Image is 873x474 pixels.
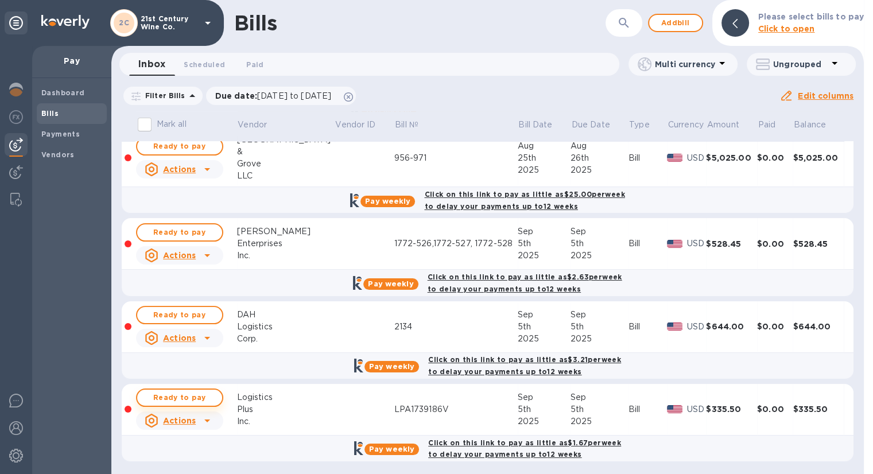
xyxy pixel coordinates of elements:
div: 956-971 [394,152,517,164]
u: Actions [163,333,196,343]
div: $0.00 [757,321,793,332]
u: Actions [163,251,196,260]
div: $0.00 [757,238,793,250]
u: Actions [163,416,196,425]
p: USD [687,321,707,333]
div: Inc. [237,250,335,262]
button: Ready to pay [136,137,223,156]
div: [PERSON_NAME] [237,226,335,238]
span: [DATE] to [DATE] [257,91,331,100]
p: Due Date [572,119,610,131]
div: Sep [518,391,571,403]
div: LLC [237,170,335,182]
b: 2C [119,18,129,27]
span: Amount [707,119,754,131]
div: 2025 [518,164,571,176]
div: $5,025.00 [793,152,844,164]
b: Pay weekly [369,362,414,371]
img: Foreign exchange [9,110,23,124]
p: 21st Century Wine Co. [141,15,198,31]
b: Click on this link to pay as little as $25.00 per week to delay your payments up to 12 weeks [424,190,624,211]
button: Addbill [648,14,703,32]
span: Add bill [658,16,693,30]
p: Currency [668,119,704,131]
img: Logo [41,15,90,29]
div: LPA1739186V [394,403,517,415]
div: $0.00 [757,403,793,415]
div: Due date:[DATE] to [DATE] [206,87,356,105]
div: Grove [237,158,335,170]
div: Enterprises [237,238,335,250]
b: Click on this link to pay as little as $1.67 per week to delay your payments up to 12 weeks [428,438,621,459]
img: USD [667,154,682,162]
button: Ready to pay [136,223,223,242]
span: Due Date [572,119,625,131]
div: Sep [571,309,628,321]
div: 2025 [571,250,628,262]
b: Click to open [758,24,815,33]
div: $528.45 [706,238,757,250]
b: Pay weekly [368,279,413,288]
div: $335.50 [793,403,844,415]
p: Bill № [395,119,418,131]
div: $5,025.00 [706,152,757,164]
div: 2025 [571,333,628,345]
p: Due date : [215,90,337,102]
img: USD [667,240,682,248]
div: $644.00 [706,321,757,332]
div: Sep [518,309,571,321]
div: 2025 [571,415,628,428]
p: Filter Bills [141,91,185,100]
div: Sep [571,226,628,238]
b: Pay weekly [369,445,414,453]
u: Actions [163,165,196,174]
p: USD [687,403,707,415]
p: USD [687,152,707,164]
div: $335.50 [706,403,757,415]
div: Bill [628,238,667,250]
div: $0.00 [757,152,793,164]
div: Inc. [237,415,335,428]
div: 5th [571,238,628,250]
b: Vendors [41,150,75,159]
p: USD [687,238,707,250]
div: 2025 [518,250,571,262]
div: 2025 [518,333,571,345]
span: Bill № [395,119,433,131]
button: Ready to pay [136,388,223,407]
b: Dashboard [41,88,85,97]
div: Sep [518,226,571,238]
div: Sep [571,391,628,403]
h1: Bills [234,11,277,35]
span: Ready to pay [146,139,213,153]
p: Mark all [157,118,187,130]
div: 26th [571,152,628,164]
div: $528.45 [793,238,844,250]
p: Vendor [238,119,267,131]
span: Inbox [138,56,165,72]
span: Ready to pay [146,226,213,239]
div: 2025 [518,415,571,428]
span: Paid [758,119,791,131]
img: USD [667,405,682,413]
div: 1772-526,1772-527, 1772-528 [394,238,517,250]
div: 5th [571,321,628,333]
div: Logistics [237,391,335,403]
p: Paid [758,119,776,131]
div: Plus [237,403,335,415]
b: Click on this link to pay as little as $2.63 per week to delay your payments up to 12 weeks [428,273,622,293]
b: Please select bills to pay [758,12,864,21]
p: Balance [794,119,826,131]
div: 5th [518,403,571,415]
span: Balance [794,119,841,131]
div: 5th [571,403,628,415]
p: Ungrouped [773,59,828,70]
div: $644.00 [793,321,844,332]
b: Pay weekly [365,197,410,205]
p: Pay [41,55,102,67]
div: & [237,146,335,158]
span: Vendor [238,119,282,131]
div: DAH [237,309,335,321]
b: Click on this link to pay as little as $3.21 per week to delay your payments up to 12 weeks [428,355,621,376]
